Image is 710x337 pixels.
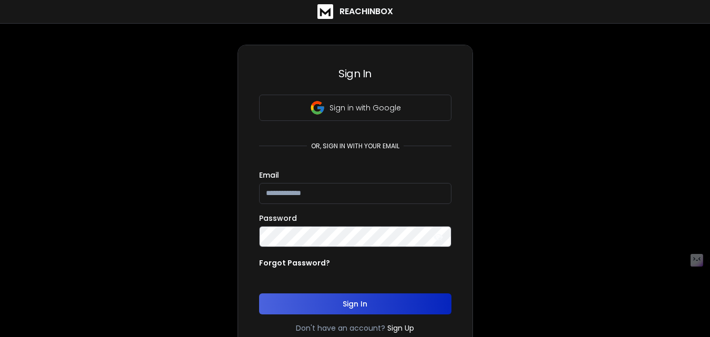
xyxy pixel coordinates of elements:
p: or, sign in with your email [307,142,404,150]
p: Sign in with Google [330,103,401,113]
a: Sign Up [387,323,414,333]
button: Sign in with Google [259,95,451,121]
p: Forgot Password? [259,258,330,268]
h1: ReachInbox [339,5,393,18]
label: Email [259,171,279,179]
label: Password [259,215,297,222]
img: logo [317,4,333,19]
a: ReachInbox [317,4,393,19]
h3: Sign In [259,66,451,81]
button: Sign In [259,293,451,314]
p: Don't have an account? [296,323,385,333]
